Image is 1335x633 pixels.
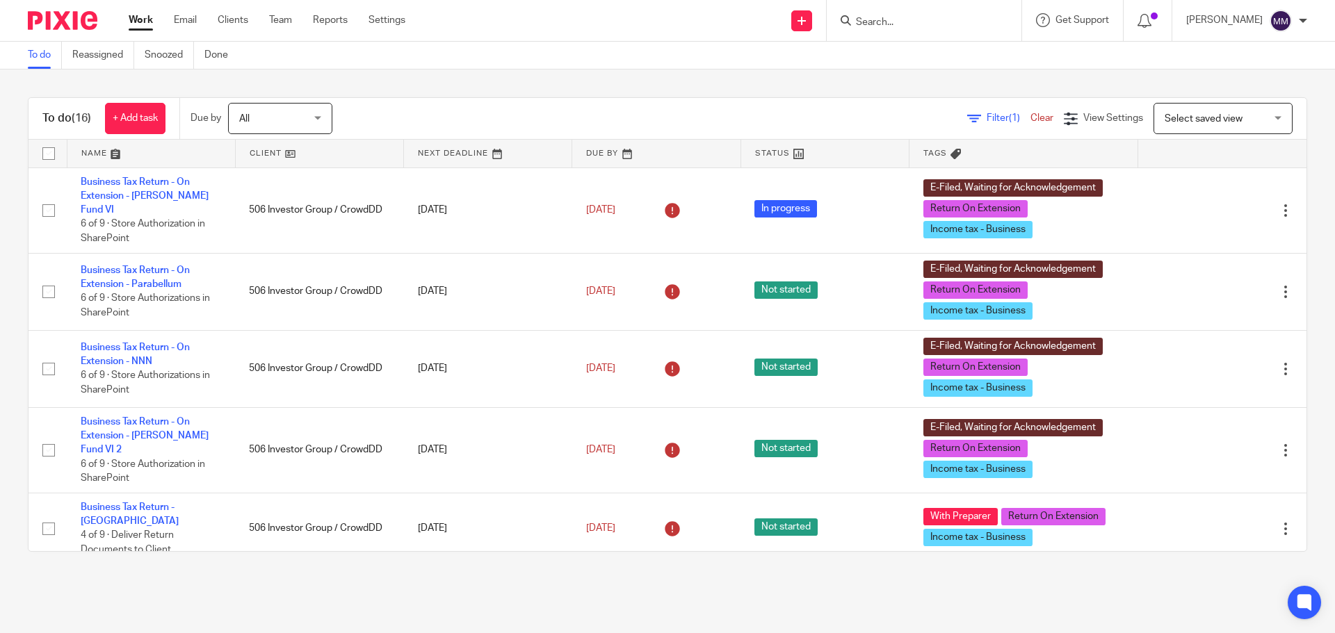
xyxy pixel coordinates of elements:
td: [DATE] [404,493,572,564]
a: To do [28,42,62,69]
span: Get Support [1055,15,1109,25]
a: + Add task [105,103,165,134]
img: svg%3E [1270,10,1292,32]
td: [DATE] [404,253,572,330]
span: Not started [754,281,818,299]
span: Return On Extension [1001,508,1106,525]
span: View Settings [1083,113,1143,123]
span: In progress [754,200,817,217]
span: (16) [72,113,91,124]
td: 506 Investor Group / CrowdDD [235,407,403,493]
span: All [239,114,250,124]
span: E-Filed, Waiting for Acknowledgement [923,338,1103,355]
a: Snoozed [145,42,194,69]
span: Not started [754,359,818,376]
span: E-Filed, Waiting for Acknowledgement [923,261,1103,278]
a: Business Tax Return - [GEOGRAPHIC_DATA] [81,502,179,526]
span: [DATE] [586,205,615,215]
span: Income tax - Business [923,461,1033,478]
a: Done [204,42,238,69]
a: Reports [313,13,348,27]
span: 6 of 9 · Store Authorization in SharePoint [81,459,205,484]
span: 6 of 9 · Store Authorizations in SharePoint [81,294,210,318]
span: Not started [754,518,818,536]
td: [DATE] [404,407,572,493]
td: [DATE] [404,167,572,253]
a: Clear [1030,113,1053,123]
span: [DATE] [586,286,615,296]
span: [DATE] [586,523,615,533]
input: Search [855,17,980,29]
td: 506 Investor Group / CrowdDD [235,167,403,253]
span: [DATE] [586,363,615,373]
p: Due by [191,111,221,125]
span: Income tax - Business [923,302,1033,320]
span: Income tax - Business [923,529,1033,546]
h1: To do [42,111,91,126]
img: Pixie [28,11,97,30]
span: Income tax - Business [923,379,1033,397]
span: Filter [987,113,1030,123]
a: Work [129,13,153,27]
td: [DATE] [404,330,572,407]
span: [DATE] [586,445,615,454]
a: Business Tax Return - On Extension - [PERSON_NAME] Fund VI 2 [81,417,209,455]
a: Business Tax Return - On Extension - Parabellum [81,265,190,289]
td: 506 Investor Group / CrowdDD [235,493,403,564]
span: 6 of 9 · Store Authorization in SharePoint [81,220,205,244]
span: With Preparer [923,508,998,525]
span: (1) [1009,113,1020,123]
span: Income tax - Business [923,221,1033,238]
span: Return On Extension [923,281,1028,299]
span: Not started [754,440,818,457]
a: Business Tax Return - On Extension - [PERSON_NAME] Fund VI [81,177,209,215]
a: Reassigned [72,42,134,69]
span: Return On Extension [923,440,1028,457]
a: Email [174,13,197,27]
span: E-Filed, Waiting for Acknowledgement [923,419,1103,436]
td: 506 Investor Group / CrowdDD [235,253,403,330]
span: Tags [923,149,947,157]
span: Return On Extension [923,200,1028,217]
td: 506 Investor Group / CrowdDD [235,330,403,407]
a: Settings [369,13,405,27]
span: E-Filed, Waiting for Acknowledgement [923,179,1103,197]
p: [PERSON_NAME] [1186,13,1263,27]
a: Team [269,13,292,27]
span: 6 of 9 · Store Authorizations in SharePoint [81,371,210,395]
span: 4 of 9 · Deliver Return Documents to Client [81,531,174,555]
a: Clients [218,13,248,27]
span: Return On Extension [923,359,1028,376]
span: Select saved view [1165,114,1243,124]
a: Business Tax Return - On Extension - NNN [81,343,190,366]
